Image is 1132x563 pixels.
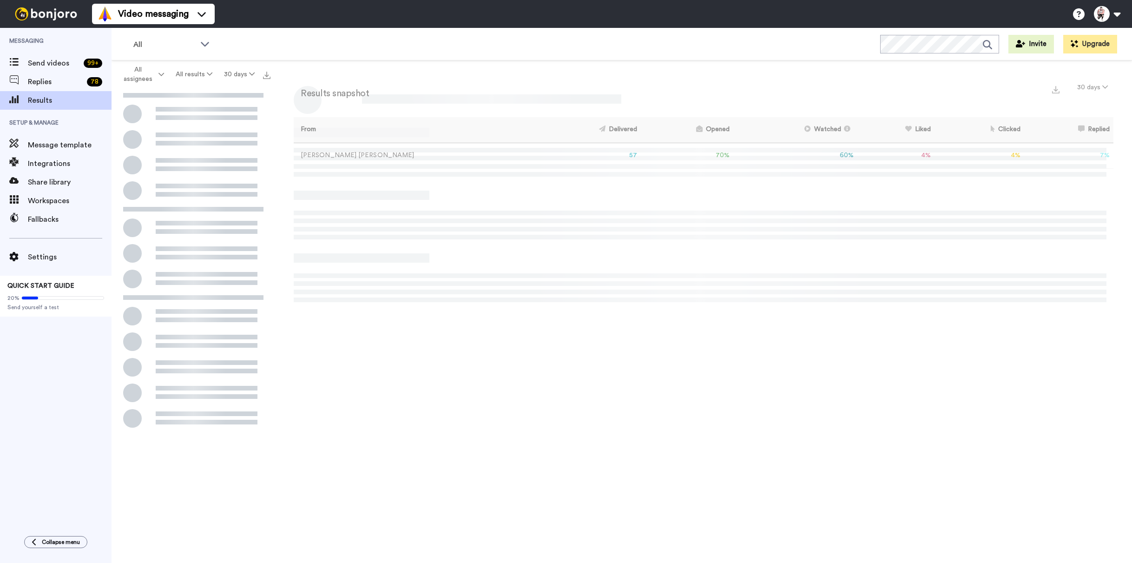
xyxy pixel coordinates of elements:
[733,143,857,168] td: 60 %
[28,139,112,151] span: Message template
[857,143,935,168] td: 4 %
[641,117,733,143] th: Opened
[28,158,112,169] span: Integrations
[87,77,102,86] div: 78
[24,536,87,548] button: Collapse menu
[7,304,104,311] span: Send yourself a test
[1049,82,1062,96] button: Export a summary of each team member’s results that match this filter now.
[857,117,935,143] th: Liked
[294,143,539,168] td: [PERSON_NAME] [PERSON_NAME]
[28,177,112,188] span: Share library
[84,59,102,68] div: 99 +
[1008,35,1054,53] button: Invite
[28,252,112,263] span: Settings
[1072,79,1113,96] button: 30 days
[170,66,218,83] button: All results
[263,72,270,79] img: export.svg
[733,117,857,143] th: Watched
[539,117,641,143] th: Delivered
[218,66,260,83] button: 30 days
[641,143,733,168] td: 70 %
[28,214,112,225] span: Fallbacks
[28,195,112,206] span: Workspaces
[935,117,1025,143] th: Clicked
[42,538,80,546] span: Collapse menu
[7,283,74,289] span: QUICK START GUIDE
[119,65,157,84] span: All assignees
[98,7,112,21] img: vm-color.svg
[133,39,196,50] span: All
[118,7,189,20] span: Video messaging
[1052,86,1060,93] img: export.svg
[260,67,273,81] button: Export all results that match these filters now.
[113,61,170,87] button: All assignees
[935,143,1025,168] td: 4 %
[1063,35,1117,53] button: Upgrade
[11,7,81,20] img: bj-logo-header-white.svg
[28,95,112,106] span: Results
[1024,117,1113,143] th: Replied
[28,76,83,87] span: Replies
[294,117,539,143] th: From
[28,58,80,69] span: Send videos
[539,143,641,168] td: 57
[294,88,369,99] h2: Results snapshot
[1024,143,1113,168] td: 7 %
[7,294,20,302] span: 20%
